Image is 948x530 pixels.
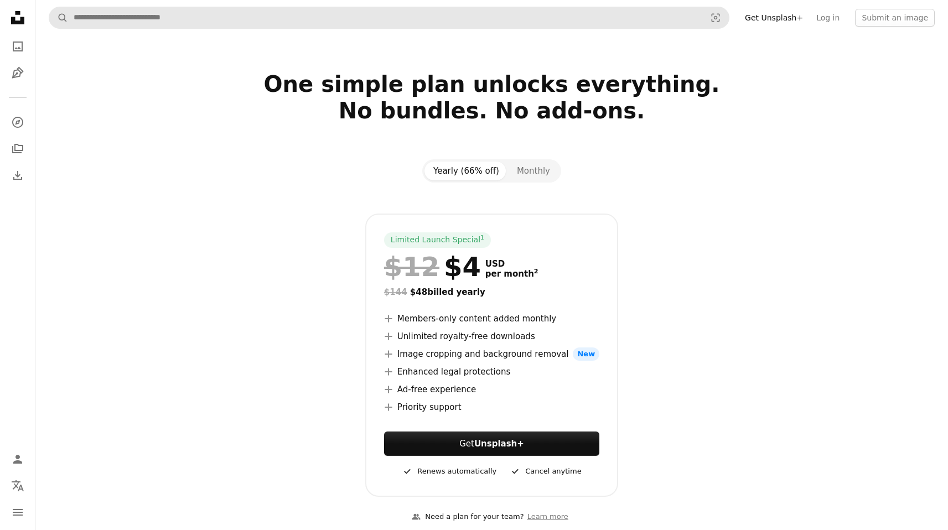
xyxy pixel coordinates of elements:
li: Unlimited royalty-free downloads [384,330,599,343]
button: Monthly [508,162,559,180]
button: Search Unsplash [49,7,68,28]
button: Language [7,475,29,497]
a: Photos [7,35,29,58]
strong: Unsplash+ [474,439,524,449]
h2: One simple plan unlocks everything. No bundles. No add-ons. [133,71,851,150]
div: $48 billed yearly [384,285,599,299]
li: Image cropping and background removal [384,347,599,361]
li: Ad-free experience [384,383,599,396]
button: Visual search [702,7,729,28]
a: Home — Unsplash [7,7,29,31]
a: Log in / Sign up [7,448,29,470]
button: Yearly (66% off) [424,162,508,180]
sup: 2 [534,268,538,275]
span: per month [485,269,538,279]
a: Collections [7,138,29,160]
a: Log in [810,9,846,27]
a: Get Unsplash+ [738,9,810,27]
a: Illustrations [7,62,29,84]
div: Need a plan for your team? [412,511,524,523]
button: Menu [7,501,29,523]
form: Find visuals sitewide [49,7,729,29]
a: Learn more [524,508,572,526]
sup: 1 [480,234,484,241]
a: Explore [7,111,29,133]
div: Renews automatically [402,465,496,478]
span: $12 [384,252,439,281]
a: 1 [478,235,486,246]
li: Members-only content added monthly [384,312,599,325]
a: 2 [532,269,541,279]
div: Limited Launch Special [384,232,491,248]
button: Submit an image [855,9,935,27]
button: GetUnsplash+ [384,432,599,456]
a: Download History [7,164,29,186]
li: Enhanced legal protections [384,365,599,378]
li: Priority support [384,401,599,414]
span: $144 [384,287,407,297]
span: New [573,347,599,361]
span: USD [485,259,538,269]
div: $4 [384,252,481,281]
div: Cancel anytime [510,465,581,478]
